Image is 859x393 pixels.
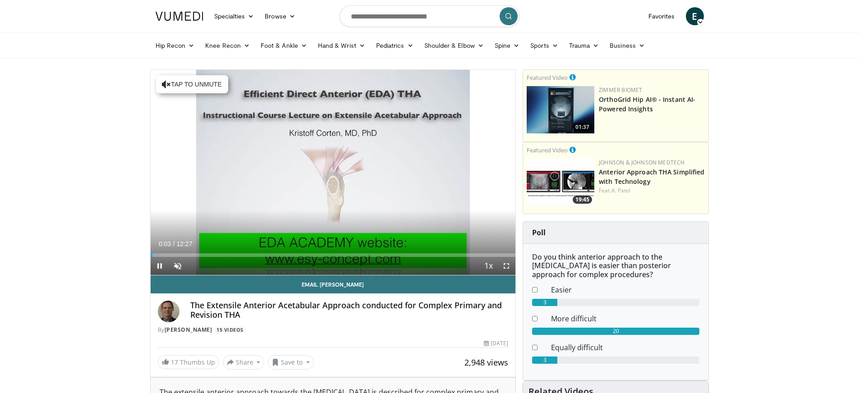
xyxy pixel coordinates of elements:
a: Pediatrics [371,37,419,55]
span: 19:45 [573,196,592,204]
button: Tap to unmute [156,75,228,93]
img: 51d03d7b-a4ba-45b7-9f92-2bfbd1feacc3.150x105_q85_crop-smart_upscale.jpg [527,86,594,133]
small: Featured Video [527,73,568,82]
button: Unmute [169,257,187,275]
div: By [158,326,509,334]
a: Knee Recon [200,37,255,55]
button: Share [223,355,265,370]
div: 20 [532,328,699,335]
div: Progress Bar [151,253,516,257]
a: Favorites [643,7,680,25]
video-js: Video Player [151,70,516,275]
a: Sports [525,37,564,55]
div: 3 [532,356,557,364]
span: 01:37 [573,123,592,131]
a: 15 Videos [214,326,247,334]
img: VuMedi Logo [156,12,203,21]
a: Specialties [209,7,260,25]
a: OrthoGrid Hip AI® - Instant AI-Powered Insights [599,95,695,113]
a: Hand & Wrist [312,37,371,55]
dd: Equally difficult [544,342,706,353]
span: 17 [171,358,178,366]
span: 12:27 [176,240,192,247]
a: Browse [259,7,301,25]
a: 17 Thumbs Up [158,355,219,369]
dd: More difficult [544,313,706,324]
dd: Easier [544,284,706,295]
img: Avatar [158,301,179,322]
small: Featured Video [527,146,568,154]
button: Pause [151,257,169,275]
a: Trauma [564,37,605,55]
h6: Do you think anterior approach to the [MEDICAL_DATA] is easier than posterior approach for comple... [532,253,699,279]
a: Business [604,37,650,55]
img: 06bb1c17-1231-4454-8f12-6191b0b3b81a.150x105_q85_crop-smart_upscale.jpg [527,159,594,206]
a: 19:45 [527,159,594,206]
a: E [686,7,704,25]
a: Email [PERSON_NAME] [151,275,516,293]
a: A. Patel [611,187,631,194]
a: Zimmer Biomet [599,86,642,94]
button: Playback Rate [479,257,497,275]
a: Foot & Ankle [255,37,312,55]
a: Spine [489,37,525,55]
h4: The Extensile Anterior Acetabular Approach conducted for Complex Primary and Revision THA [190,301,509,320]
input: Search topics, interventions [340,5,520,27]
a: Hip Recon [150,37,200,55]
strong: Poll [532,228,546,238]
div: Feat. [599,187,705,195]
a: [PERSON_NAME] [165,326,212,334]
a: 01:37 [527,86,594,133]
button: Save to [268,355,314,370]
div: [DATE] [484,339,508,347]
span: 0:03 [159,240,171,247]
span: 2,948 views [464,357,508,368]
a: Anterior Approach THA Simplified with Technology [599,168,704,186]
div: 3 [532,299,557,306]
a: Johnson & Johnson MedTech [599,159,684,166]
span: / [173,240,175,247]
button: Fullscreen [497,257,515,275]
a: Shoulder & Elbow [419,37,489,55]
